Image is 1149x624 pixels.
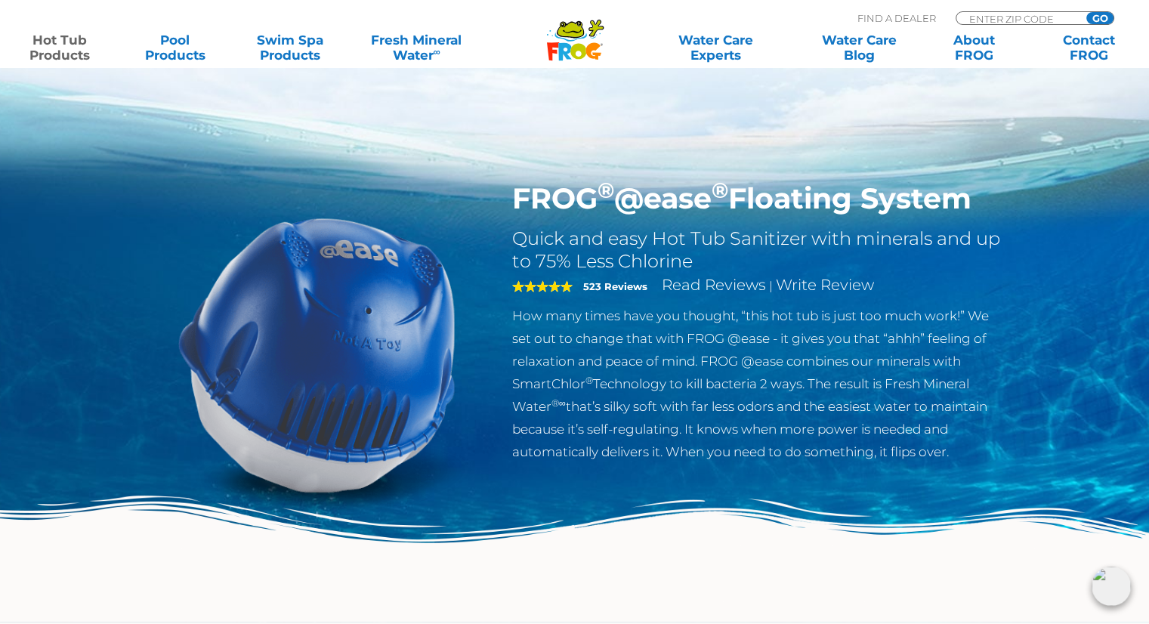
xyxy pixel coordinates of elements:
[776,276,874,294] a: Write Review
[929,32,1018,63] a: AboutFROG
[130,32,219,63] a: PoolProducts
[583,280,647,292] strong: 523 Reviews
[643,32,789,63] a: Water CareExperts
[144,181,490,527] img: hot-tub-product-atease-system.png
[512,181,1005,216] h1: FROG @ease Floating System
[246,32,335,63] a: Swim SpaProducts
[512,304,1005,463] p: How many times have you thought, “this hot tub is just too much work!” We set out to change that ...
[512,280,573,292] span: 5
[968,12,1070,25] input: Zip Code Form
[814,32,903,63] a: Water CareBlog
[662,276,766,294] a: Read Reviews
[769,279,773,293] span: |
[585,375,593,386] sup: ®
[857,11,936,25] p: Find A Dealer
[551,397,566,409] sup: ®∞
[598,177,614,203] sup: ®
[1086,12,1113,24] input: GO
[1092,567,1131,606] img: openIcon
[712,177,728,203] sup: ®
[360,32,472,63] a: Fresh MineralWater∞
[512,227,1005,273] h2: Quick and easy Hot Tub Sanitizer with minerals and up to 75% Less Chlorine
[1045,32,1134,63] a: ContactFROG
[15,32,104,63] a: Hot TubProducts
[433,46,440,57] sup: ∞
